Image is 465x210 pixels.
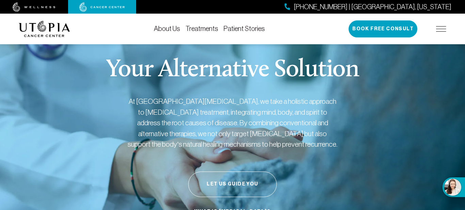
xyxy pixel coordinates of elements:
[19,21,70,37] img: logo
[285,2,451,12] a: [PHONE_NUMBER] | [GEOGRAPHIC_DATA], [US_STATE]
[186,25,218,32] a: Treatments
[294,2,451,12] span: [PHONE_NUMBER] | [GEOGRAPHIC_DATA], [US_STATE]
[79,2,125,12] img: cancer center
[188,172,277,197] button: Let Us Guide You
[224,25,265,32] a: Patient Stories
[13,2,55,12] img: wellness
[436,26,446,32] img: icon-hamburger
[349,20,417,37] button: Book Free Consult
[127,96,338,150] p: At [GEOGRAPHIC_DATA][MEDICAL_DATA], we take a holistic approach to [MEDICAL_DATA] treatment, inte...
[106,58,359,82] p: Your Alternative Solution
[154,25,180,32] a: About Us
